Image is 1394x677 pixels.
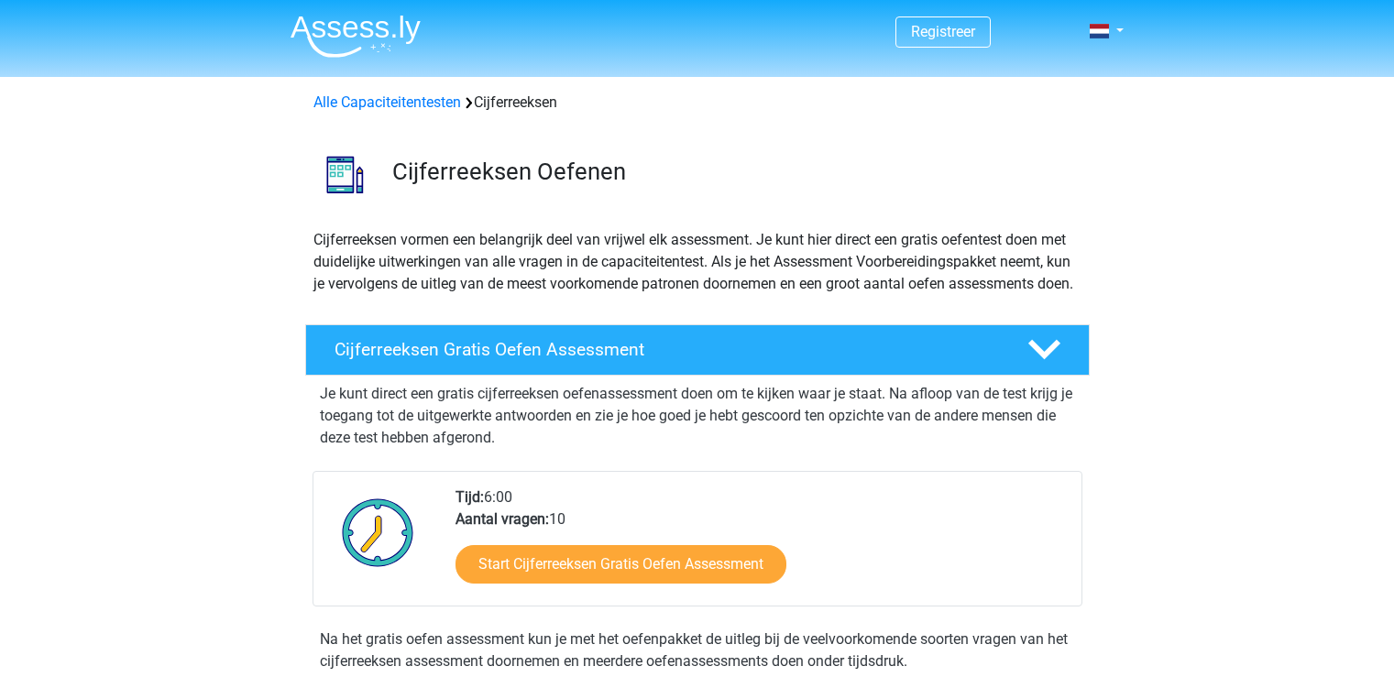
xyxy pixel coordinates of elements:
a: Alle Capaciteitentesten [313,93,461,111]
a: Start Cijferreeksen Gratis Oefen Assessment [456,545,786,584]
h4: Cijferreeksen Gratis Oefen Assessment [335,339,998,360]
div: Na het gratis oefen assessment kun je met het oefenpakket de uitleg bij de veelvoorkomende soorte... [313,628,1082,672]
img: Klok [332,486,424,578]
div: Cijferreeksen [306,92,1089,114]
a: Registreer [911,23,975,40]
b: Aantal vragen: [456,510,549,528]
img: cijferreeksen [306,136,384,213]
a: Cijferreeksen Gratis Oefen Assessment [298,324,1097,376]
p: Je kunt direct een gratis cijferreeksen oefenassessment doen om te kijken waar je staat. Na afloo... [320,383,1075,449]
h3: Cijferreeksen Oefenen [392,158,1075,186]
img: Assessly [291,15,421,58]
div: 6:00 10 [442,486,1081,606]
p: Cijferreeksen vormen een belangrijk deel van vrijwel elk assessment. Je kunt hier direct een grat... [313,229,1081,295]
b: Tijd: [456,488,484,506]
